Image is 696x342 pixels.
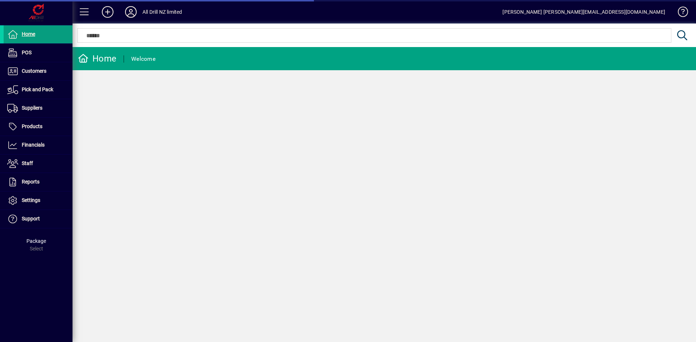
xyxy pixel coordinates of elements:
span: Suppliers [22,105,42,111]
button: Profile [119,5,142,18]
a: Customers [4,62,72,80]
span: Products [22,123,42,129]
span: Settings [22,197,40,203]
a: Knowledge Base [672,1,687,25]
div: All Drill NZ limited [142,6,182,18]
span: Pick and Pack [22,86,53,92]
span: Staff [22,160,33,166]
span: Reports [22,179,40,185]
button: Add [96,5,119,18]
span: Financials [22,142,45,148]
a: POS [4,44,72,62]
span: POS [22,50,32,55]
a: Staff [4,155,72,173]
a: Settings [4,191,72,210]
a: Pick and Pack [4,81,72,99]
a: Products [4,118,72,136]
div: Welcome [131,53,156,65]
span: Customers [22,68,46,74]
span: Support [22,216,40,221]
a: Suppliers [4,99,72,117]
div: Home [78,53,116,64]
span: Package [26,238,46,244]
div: [PERSON_NAME] [PERSON_NAME][EMAIL_ADDRESS][DOMAIN_NAME] [502,6,665,18]
a: Support [4,210,72,228]
span: Home [22,31,35,37]
a: Financials [4,136,72,154]
a: Reports [4,173,72,191]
